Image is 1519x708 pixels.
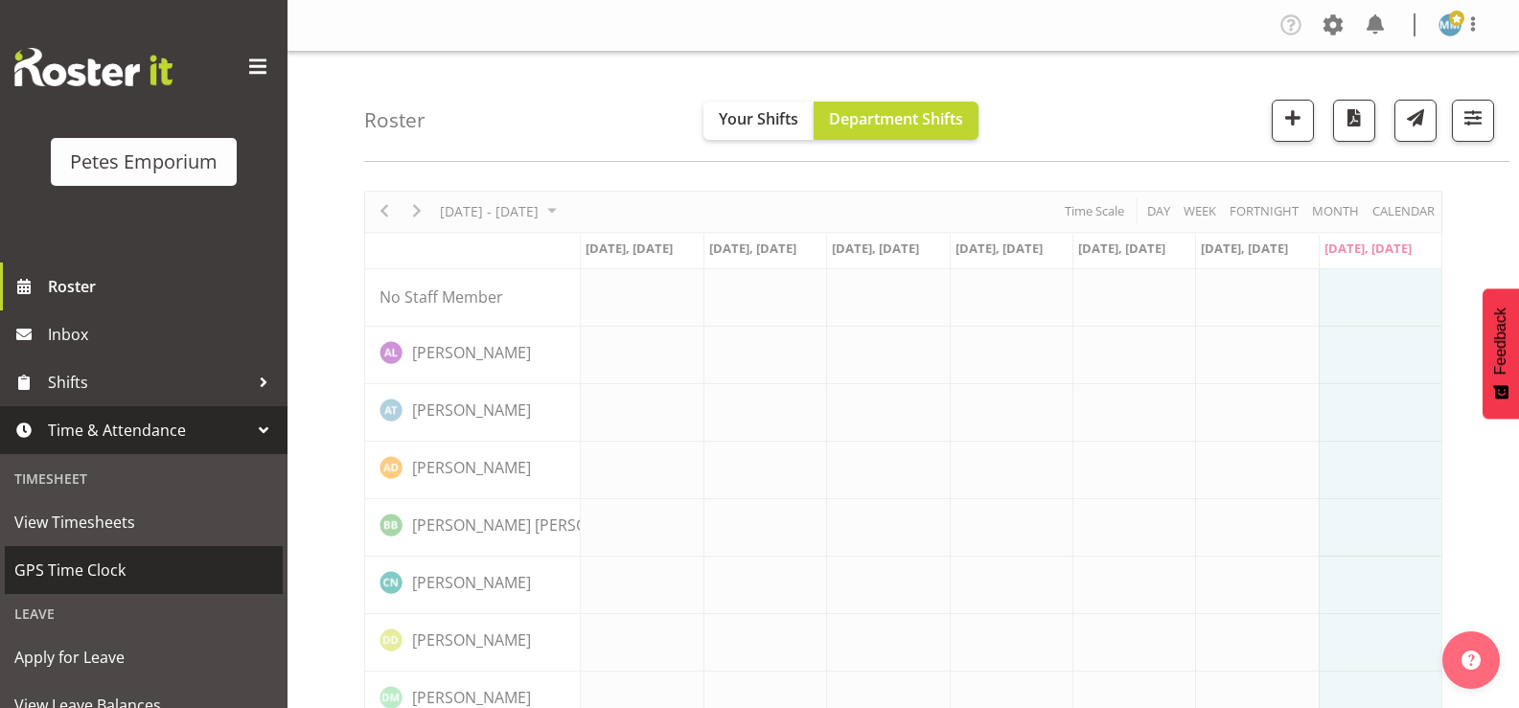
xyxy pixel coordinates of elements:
[1438,13,1461,36] img: mandy-mosley3858.jpg
[14,643,273,672] span: Apply for Leave
[5,594,283,633] div: Leave
[1333,100,1375,142] button: Download a PDF of the roster according to the set date range.
[1394,100,1437,142] button: Send a list of all shifts for the selected filtered period to all rostered employees.
[14,508,273,537] span: View Timesheets
[719,108,798,129] span: Your Shifts
[14,556,273,584] span: GPS Time Clock
[1452,100,1494,142] button: Filter Shifts
[1492,308,1509,375] span: Feedback
[48,272,278,301] span: Roster
[5,498,283,546] a: View Timesheets
[703,102,814,140] button: Your Shifts
[1461,651,1481,670] img: help-xxl-2.png
[14,48,173,86] img: Rosterit website logo
[48,416,249,445] span: Time & Attendance
[5,546,283,594] a: GPS Time Clock
[48,320,278,349] span: Inbox
[70,148,218,176] div: Petes Emporium
[1272,100,1314,142] button: Add a new shift
[5,459,283,498] div: Timesheet
[5,633,283,681] a: Apply for Leave
[814,102,978,140] button: Department Shifts
[1483,288,1519,419] button: Feedback - Show survey
[829,108,963,129] span: Department Shifts
[48,368,249,397] span: Shifts
[364,109,426,131] h4: Roster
